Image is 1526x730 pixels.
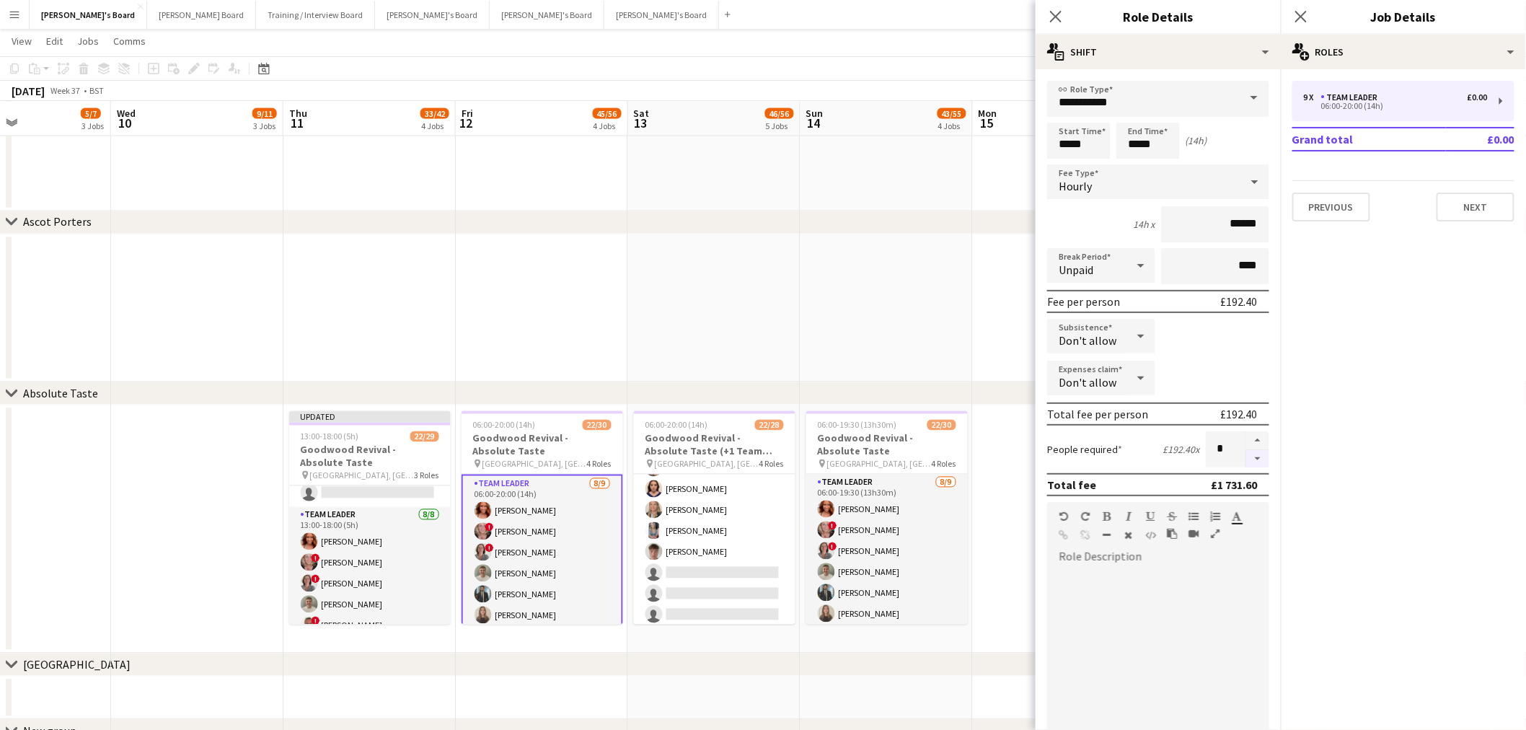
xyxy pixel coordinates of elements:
[818,420,897,431] span: 06:00-19:30 (13h30m)
[1446,128,1514,151] td: £0.00
[1210,511,1220,522] button: Ordered List
[1133,218,1155,231] div: 14h x
[117,107,136,120] span: Wed
[1145,511,1155,522] button: Underline
[421,120,449,131] div: 4 Jobs
[1047,294,1120,309] div: Fee per person
[806,432,968,458] h3: Goodwood Revival - Absolute Taste
[415,470,439,481] span: 3 Roles
[312,575,320,584] span: !
[256,1,375,29] button: Training / Interview Board
[1232,511,1242,522] button: Text Color
[1124,529,1134,541] button: Clear Formatting
[81,108,101,119] span: 5/7
[310,470,415,481] span: [GEOGRAPHIC_DATA], [GEOGRAPHIC_DATA], PO18 0PH
[1246,450,1269,468] button: Decrease
[1167,511,1177,522] button: Strikethrough
[23,387,98,401] div: Absolute Taste
[287,115,307,131] span: 11
[932,459,956,470] span: 4 Roles
[420,108,449,119] span: 33/42
[1304,102,1488,110] div: 06:00-20:00 (14h)
[1059,263,1093,277] span: Unpaid
[1281,7,1526,26] h3: Job Details
[1321,92,1384,102] div: TEAM LEADER
[976,115,997,131] span: 15
[806,411,968,625] div: 06:00-19:30 (13h30m)22/30Goodwood Revival - Absolute Taste [GEOGRAPHIC_DATA], [GEOGRAPHIC_DATA], ...
[938,120,966,131] div: 4 Jobs
[252,108,277,119] span: 9/11
[765,108,794,119] span: 46/56
[1036,35,1281,69] div: Shift
[829,522,837,530] span: !
[115,115,136,131] span: 10
[1080,511,1090,522] button: Redo
[12,84,45,98] div: [DATE]
[1163,443,1200,456] div: £192.40 x
[462,432,623,458] h3: Goodwood Revival - Absolute Taste
[766,120,793,131] div: 5 Jobs
[289,444,451,470] h3: Goodwood Revival - Absolute Taste
[312,554,320,563] span: !
[1102,529,1112,541] button: Horizontal Line
[593,108,622,119] span: 45/56
[1221,294,1258,309] div: £192.40
[806,475,968,691] app-card-role: TEAM LEADER8/906:00-19:30 (13h30m)[PERSON_NAME]![PERSON_NAME]![PERSON_NAME][PERSON_NAME][PERSON_N...
[40,32,69,50] a: Edit
[48,85,84,96] span: Week 37
[979,107,997,120] span: Mon
[604,1,719,29] button: [PERSON_NAME]'s Board
[23,658,131,672] div: [GEOGRAPHIC_DATA]
[1145,529,1155,541] button: HTML Code
[77,35,99,48] span: Jobs
[473,420,536,431] span: 06:00-20:00 (14h)
[634,411,795,625] app-job-card: 06:00-20:00 (14h)22/28Goodwood Revival - Absolute Taste (+1 Team Leader) [GEOGRAPHIC_DATA], [GEOG...
[806,107,824,120] span: Sun
[1292,193,1370,221] button: Previous
[289,411,451,625] app-job-card: Updated13:00-18:00 (5h)22/29Goodwood Revival - Absolute Taste [GEOGRAPHIC_DATA], [GEOGRAPHIC_DATA...
[490,1,604,29] button: [PERSON_NAME]'s Board
[147,1,256,29] button: [PERSON_NAME] Board
[1212,478,1258,492] div: £1 731.60
[71,32,105,50] a: Jobs
[289,507,451,703] app-card-role: TEAM LEADER8/813:00-18:00 (5h)[PERSON_NAME]![PERSON_NAME]![PERSON_NAME][PERSON_NAME]![PERSON_NAME]
[6,32,38,50] a: View
[1047,478,1096,492] div: Total fee
[938,108,966,119] span: 43/55
[1059,511,1069,522] button: Undo
[1047,443,1122,456] label: People required
[289,107,307,120] span: Thu
[583,420,612,431] span: 22/30
[12,35,32,48] span: View
[253,120,276,131] div: 3 Jobs
[89,85,104,96] div: BST
[462,475,623,694] app-card-role: TEAM LEADER8/906:00-20:00 (14h)[PERSON_NAME]![PERSON_NAME]![PERSON_NAME][PERSON_NAME][PERSON_NAME...
[462,411,623,625] app-job-card: 06:00-20:00 (14h)22/30Goodwood Revival - Absolute Taste [GEOGRAPHIC_DATA], [GEOGRAPHIC_DATA], PO1...
[46,35,63,48] span: Edit
[375,1,490,29] button: [PERSON_NAME]'s Board
[1437,193,1514,221] button: Next
[301,431,359,442] span: 13:00-18:00 (5h)
[804,115,824,131] span: 14
[1304,92,1321,102] div: 9 x
[113,35,146,48] span: Comms
[655,459,759,470] span: [GEOGRAPHIC_DATA], [GEOGRAPHIC_DATA], PO18 0PH
[634,107,650,120] span: Sat
[462,107,473,120] span: Fri
[827,459,932,470] span: [GEOGRAPHIC_DATA], [GEOGRAPHIC_DATA], PO18 0PH
[632,115,650,131] span: 13
[1468,92,1488,102] div: £0.00
[1124,511,1134,522] button: Italic
[485,544,494,553] span: !
[645,420,708,431] span: 06:00-20:00 (14h)
[410,431,439,442] span: 22/29
[23,215,92,229] div: Ascot Porters
[1102,511,1112,522] button: Bold
[1188,511,1199,522] button: Unordered List
[1292,128,1446,151] td: Grand total
[1059,179,1092,193] span: Hourly
[1188,528,1199,540] button: Insert video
